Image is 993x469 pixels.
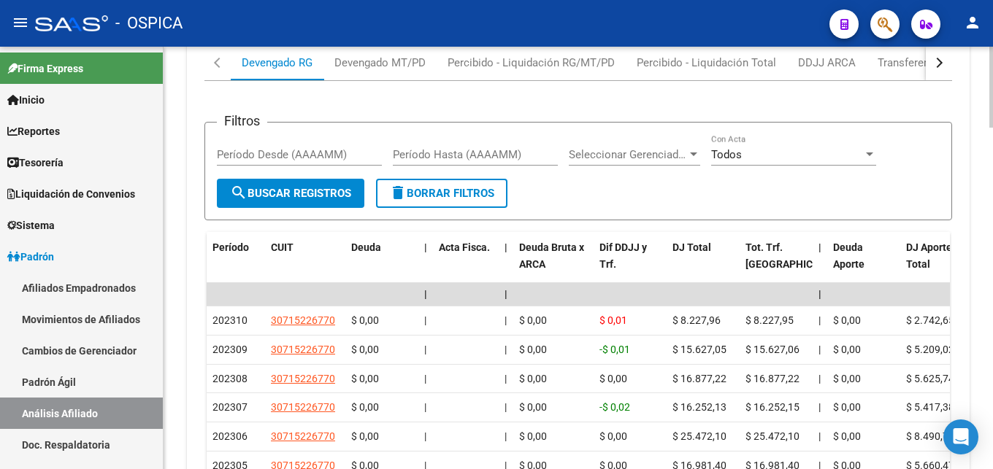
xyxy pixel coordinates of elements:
span: $ 0,00 [833,401,861,413]
span: | [818,401,821,413]
span: $ 2.742,65 [906,314,954,326]
span: | [424,373,426,384]
span: $ 0,00 [351,430,379,442]
span: Buscar Registros [230,187,351,200]
div: Devengado RG [242,55,313,71]
span: 30715226770 [271,344,335,355]
datatable-header-cell: Dif DDJJ y Trf. [594,232,667,296]
span: 202308 [212,373,248,384]
span: $ 16.877,22 [672,373,726,384]
span: | [505,373,507,384]
span: $ 25.472,10 [745,430,800,442]
span: $ 0,00 [519,430,547,442]
span: | [424,401,426,413]
h3: Filtros [217,111,267,131]
datatable-header-cell: | [418,232,433,296]
datatable-header-cell: | [813,232,827,296]
button: Borrar Filtros [376,179,507,208]
span: | [818,430,821,442]
span: $ 0,00 [351,373,379,384]
span: $ 0,00 [833,430,861,442]
span: Reportes [7,123,60,139]
span: Período [212,241,249,253]
datatable-header-cell: Período [207,232,265,296]
span: $ 0,00 [833,373,861,384]
span: - OSPICA [115,7,183,39]
span: | [424,241,427,253]
span: Todos [711,148,742,161]
span: 30715226770 [271,430,335,442]
datatable-header-cell: DJ Aporte Total [900,232,973,296]
span: $ 0,00 [599,373,627,384]
span: Sistema [7,217,55,233]
span: | [424,288,427,300]
span: $ 0,00 [519,314,547,326]
span: Seleccionar Gerenciador [569,148,687,161]
span: | [818,344,821,355]
mat-icon: search [230,184,248,201]
span: $ 5.625,74 [906,373,954,384]
span: | [818,288,821,300]
span: | [505,401,507,413]
div: DDJJ ARCA [798,55,856,71]
datatable-header-cell: CUIT [265,232,345,296]
span: 202306 [212,430,248,442]
span: $ 8.490,70 [906,430,954,442]
span: $ 0,00 [833,314,861,326]
span: Tesorería [7,155,64,171]
span: | [505,314,507,326]
span: $ 5.209,02 [906,344,954,355]
datatable-header-cell: | [499,232,513,296]
span: | [818,314,821,326]
span: Acta Fisca. [439,241,490,253]
span: $ 16.252,15 [745,401,800,413]
datatable-header-cell: DJ Total [667,232,740,296]
span: 30715226770 [271,314,335,326]
span: Borrar Filtros [389,187,494,200]
span: $ 0,00 [519,373,547,384]
span: $ 0,00 [351,344,379,355]
span: DJ Aporte Total [906,241,952,270]
span: Deuda Aporte [833,241,864,270]
span: Dif DDJJ y Trf. [599,241,647,270]
span: | [818,373,821,384]
span: $ 25.472,10 [672,430,726,442]
span: Liquidación de Convenios [7,186,135,202]
datatable-header-cell: Deuda Bruta x ARCA [513,232,594,296]
span: $ 16.252,13 [672,401,726,413]
span: $ 8.227,95 [745,314,794,326]
span: | [505,344,507,355]
mat-icon: menu [12,14,29,31]
div: Open Intercom Messenger [943,419,978,454]
span: DJ Total [672,241,711,253]
span: $ 0,00 [519,344,547,355]
span: | [505,241,507,253]
span: $ 0,00 [599,430,627,442]
datatable-header-cell: Acta Fisca. [433,232,499,296]
div: Percibido - Liquidación Total [637,55,776,71]
span: $ 5.417,38 [906,401,954,413]
span: Inicio [7,92,45,108]
span: | [424,314,426,326]
span: 30715226770 [271,401,335,413]
span: -$ 0,01 [599,344,630,355]
span: $ 0,00 [351,401,379,413]
span: Padrón [7,249,54,265]
span: Deuda Bruta x ARCA [519,241,584,270]
span: $ 15.627,05 [672,344,726,355]
span: 30715226770 [271,373,335,384]
div: Transferencias ARCA [878,55,981,71]
span: Tot. Trf. [GEOGRAPHIC_DATA] [745,241,845,270]
span: | [424,344,426,355]
div: Devengado MT/PD [334,55,426,71]
span: $ 0,01 [599,314,627,326]
mat-icon: person [964,14,981,31]
span: | [818,241,821,253]
span: CUIT [271,241,294,253]
span: -$ 0,02 [599,401,630,413]
span: $ 16.877,22 [745,373,800,384]
span: $ 8.227,96 [672,314,721,326]
div: Percibido - Liquidación RG/MT/PD [448,55,615,71]
span: | [424,430,426,442]
span: 202310 [212,314,248,326]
